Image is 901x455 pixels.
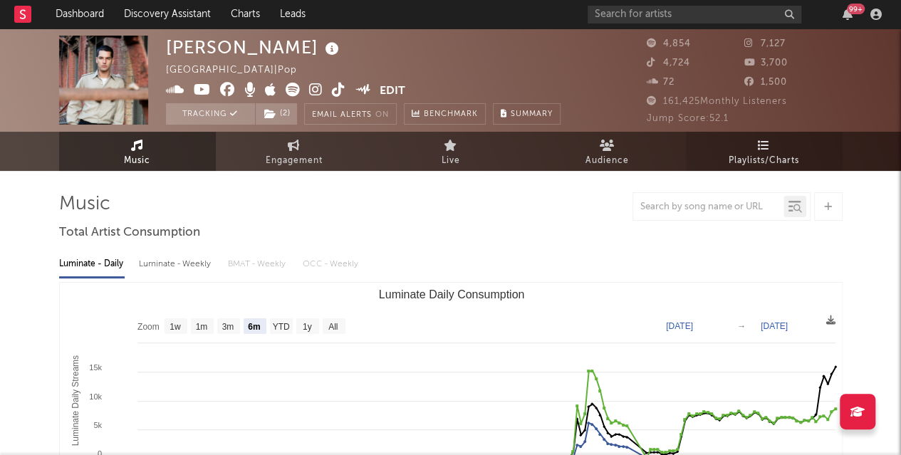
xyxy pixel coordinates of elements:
span: 1,500 [744,78,787,87]
span: Music [124,152,150,169]
a: Playlists/Charts [686,132,843,171]
text: [DATE] [666,321,693,331]
button: Summary [493,103,561,125]
text: 5k [93,421,102,429]
span: Summary [511,110,553,118]
a: Audience [529,132,686,171]
span: Live [442,152,460,169]
span: 72 [647,78,675,87]
text: 6m [248,322,260,332]
span: Benchmark [424,106,478,123]
div: 99 + [847,4,865,14]
span: 4,854 [647,39,691,48]
text: YTD [272,322,289,332]
span: 161,425 Monthly Listeners [647,97,787,106]
span: Jump Score: 52.1 [647,114,729,123]
text: Luminate Daily Consumption [378,288,524,300]
input: Search by song name or URL [633,202,783,213]
text: 15k [89,363,102,372]
em: On [375,111,389,119]
text: [DATE] [761,321,788,331]
a: Music [59,132,216,171]
span: Playlists/Charts [729,152,799,169]
text: All [328,322,338,332]
span: Audience [585,152,629,169]
span: 4,724 [647,58,690,68]
div: [PERSON_NAME] [166,36,343,59]
button: 99+ [843,9,853,20]
text: 1w [170,322,181,332]
span: 7,127 [744,39,786,48]
span: Total Artist Consumption [59,224,200,241]
text: → [737,321,746,331]
text: 1y [302,322,311,332]
button: (2) [256,103,297,125]
text: Zoom [137,322,160,332]
text: 10k [89,392,102,401]
text: 3m [222,322,234,332]
button: Email AlertsOn [304,103,397,125]
div: Luminate - Weekly [139,252,214,276]
text: Luminate Daily Streams [70,355,80,446]
a: Live [373,132,529,171]
div: Luminate - Daily [59,252,125,276]
span: ( 2 ) [255,103,298,125]
button: Edit [380,83,405,100]
span: Engagement [266,152,323,169]
div: [GEOGRAPHIC_DATA] | Pop [166,62,313,79]
a: Engagement [216,132,373,171]
text: 1m [195,322,207,332]
a: Benchmark [404,103,486,125]
span: 3,700 [744,58,788,68]
button: Tracking [166,103,255,125]
input: Search for artists [588,6,801,23]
